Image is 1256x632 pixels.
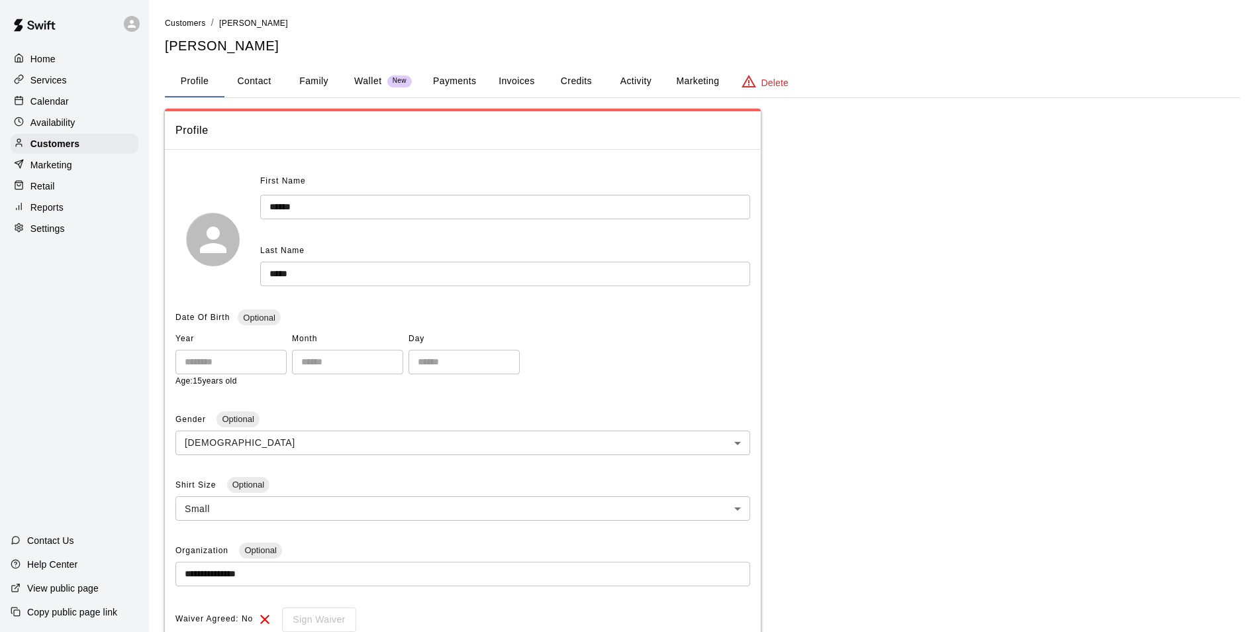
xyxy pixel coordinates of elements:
a: Settings [11,219,138,238]
div: [DEMOGRAPHIC_DATA] [175,431,750,455]
nav: breadcrumb [165,16,1240,30]
a: Customers [11,134,138,154]
a: Home [11,49,138,69]
button: Marketing [665,66,730,97]
p: Delete [761,76,789,89]
button: Contact [224,66,284,97]
p: Calendar [30,95,69,108]
li: / [211,16,214,30]
p: Retail [30,180,55,193]
span: Optional [239,545,281,555]
p: Help Center [27,558,77,571]
a: Reports [11,197,138,217]
a: Customers [165,17,206,28]
button: Activity [606,66,665,97]
span: First Name [260,171,306,192]
span: Optional [238,313,280,323]
button: Profile [165,66,224,97]
span: Customers [165,19,206,28]
a: Services [11,70,138,90]
button: Family [284,66,344,97]
a: Calendar [11,91,138,111]
span: Month [292,329,403,350]
p: View public page [27,582,99,595]
p: Reports [30,201,64,214]
span: Date Of Birth [175,313,230,322]
button: Invoices [487,66,546,97]
p: Contact Us [27,534,74,547]
span: Optional [227,480,269,490]
span: Profile [175,122,750,139]
p: Home [30,52,56,66]
span: Age: 15 years old [175,376,237,386]
span: Shirt Size [175,480,219,490]
p: Services [30,74,67,87]
span: Year [175,329,287,350]
div: basic tabs example [165,66,1240,97]
span: New [387,77,412,85]
button: Credits [546,66,606,97]
span: Day [409,329,520,350]
p: Copy public page link [27,606,117,619]
p: Availability [30,116,75,129]
span: Waiver Agreed: No [175,609,253,630]
span: Gender [175,415,209,424]
a: Retail [11,176,138,196]
p: Customers [30,137,79,150]
button: Payments [422,66,487,97]
span: Optional [217,414,259,424]
p: Settings [30,222,65,235]
div: To sign waivers in admin, this feature must be enabled in general settings [273,607,356,632]
span: Last Name [260,246,305,255]
a: Availability [11,113,138,132]
p: Marketing [30,158,72,172]
p: Wallet [354,74,382,88]
div: Small [175,496,750,521]
span: [PERSON_NAME] [219,19,288,28]
span: Organization [175,546,231,555]
a: Marketing [11,155,138,175]
h5: [PERSON_NAME] [165,37,1240,55]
